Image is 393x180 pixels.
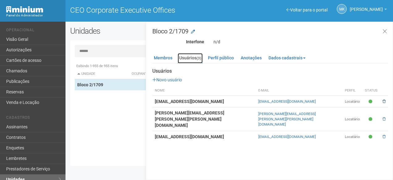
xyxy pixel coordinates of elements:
[152,77,182,82] a: Novo usuário
[75,63,384,69] div: Exibindo 1-955 de 955 itens
[342,86,362,96] th: Perfil
[337,4,347,14] a: MK
[6,115,61,122] li: Cadastros
[152,86,256,96] th: Nome
[369,134,374,139] span: Ativo
[152,68,388,74] strong: Usuários
[342,96,362,107] td: Locatário
[70,6,225,14] h1: CEO Corporate Executive Offices
[369,99,374,104] span: Ativo
[362,86,380,96] th: Status
[350,8,387,13] a: [PERSON_NAME]
[75,69,129,79] th: Unidade: activate to sort column descending
[286,7,327,12] a: Voltar para o portal
[155,134,224,139] strong: [EMAIL_ADDRESS][DOMAIN_NAME]
[258,99,316,104] a: [EMAIL_ADDRESS][DOMAIN_NAME]
[152,53,174,62] a: Membros
[369,117,374,122] span: Ativo
[6,13,61,18] div: Painel do Administrador
[342,107,362,131] td: Locatário
[256,86,342,96] th: E-mail
[267,53,307,62] a: Dados cadastrais
[6,28,61,34] li: Operacional
[191,29,195,35] a: Modificar a unidade
[148,39,209,45] div: Interfone
[129,69,279,79] th: Ocupante: activate to sort column ascending
[209,39,393,45] div: n/d
[350,1,383,12] span: Marcela Kunz
[239,53,263,62] a: Anotações
[155,99,224,104] strong: [EMAIL_ADDRESS][DOMAIN_NAME]
[77,82,103,87] strong: Bloco 2/1709
[155,110,224,128] strong: [PERSON_NAME][EMAIL_ADDRESS][PERSON_NAME][PERSON_NAME][DOMAIN_NAME]
[258,112,316,126] a: [PERSON_NAME][EMAIL_ADDRESS][PERSON_NAME][PERSON_NAME][DOMAIN_NAME]
[342,131,362,143] td: Locatário
[152,28,388,34] h3: Bloco 2/1709
[178,53,203,63] a: Usuários(3)
[70,26,197,36] h2: Unidades
[258,135,316,139] a: [EMAIL_ADDRESS][DOMAIN_NAME]
[206,53,235,62] a: Perfil público
[6,6,43,13] img: Minium
[196,56,201,60] small: (3)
